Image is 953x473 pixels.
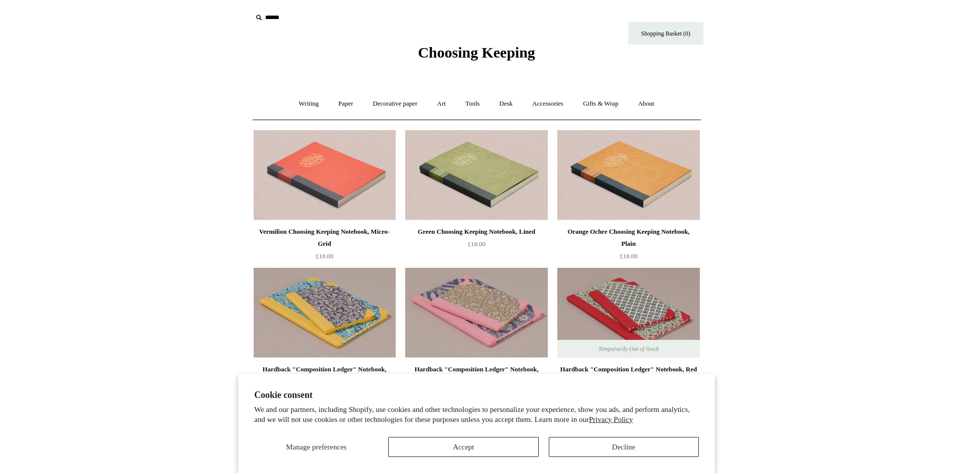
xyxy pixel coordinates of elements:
img: Hardback "Composition Ledger" Notebook, Bright Yellow Spine [254,268,396,358]
a: Writing [290,91,328,117]
a: Shopping Basket (0) [628,22,703,45]
a: About [629,91,663,117]
a: Paper [329,91,362,117]
a: Hardback "Composition Ledger" Notebook, Bright Yellow Spine Hardback "Composition Ledger" Noteboo... [254,268,396,358]
div: Vermilion Choosing Keeping Notebook, Micro-Grid [256,226,393,250]
a: Hardback "Composition Ledger" Notebook, Baby Pink Spine from£25.00 [405,363,547,404]
a: Hardback "Composition Ledger" Notebook, Red Spine Hardback "Composition Ledger" Notebook, Red Spi... [557,268,699,358]
a: Privacy Policy [589,415,633,423]
span: Choosing Keeping [418,44,535,61]
img: Hardback "Composition Ledger" Notebook, Red Spine [557,268,699,358]
button: Accept [388,437,538,457]
p: We and our partners, including Shopify, use cookies and other technologies to personalize your ex... [254,405,699,424]
a: Decorative paper [364,91,426,117]
div: Green Choosing Keeping Notebook, Lined [408,226,545,238]
button: Manage preferences [254,437,378,457]
a: Hardback "Composition Ledger" Notebook, Baby Pink Spine Hardback "Composition Ledger" Notebook, B... [405,268,547,358]
span: Temporarily Out of Stock [588,340,669,358]
a: Vermilion Choosing Keeping Notebook, Micro-Grid Vermilion Choosing Keeping Notebook, Micro-Grid [254,130,396,220]
img: Green Choosing Keeping Notebook, Lined [405,130,547,220]
a: Green Choosing Keeping Notebook, Lined Green Choosing Keeping Notebook, Lined [405,130,547,220]
div: Hardback "Composition Ledger" Notebook, Red Spine [560,363,697,387]
div: Hardback "Composition Ledger" Notebook, Bright Yellow Spine [256,363,393,387]
button: Decline [549,437,699,457]
span: £18.00 [316,252,334,260]
a: Orange Ochre Choosing Keeping Notebook, Plain £18.00 [557,226,699,267]
a: Gifts & Wrap [574,91,627,117]
span: £18.00 [620,252,638,260]
a: Accessories [523,91,572,117]
a: Art [428,91,455,117]
a: Tools [456,91,489,117]
a: Desk [490,91,522,117]
a: Hardback "Composition Ledger" Notebook, Red Spine from£25.00 [557,363,699,404]
img: Vermilion Choosing Keeping Notebook, Micro-Grid [254,130,396,220]
a: Orange Ochre Choosing Keeping Notebook, Plain Orange Ochre Choosing Keeping Notebook, Plain [557,130,699,220]
img: Hardback "Composition Ledger" Notebook, Baby Pink Spine [405,268,547,358]
a: Vermilion Choosing Keeping Notebook, Micro-Grid £18.00 [254,226,396,267]
div: Orange Ochre Choosing Keeping Notebook, Plain [560,226,697,250]
span: £18.00 [468,240,486,248]
div: Hardback "Composition Ledger" Notebook, Baby Pink Spine [408,363,545,387]
a: Choosing Keeping [418,52,535,59]
img: Orange Ochre Choosing Keeping Notebook, Plain [557,130,699,220]
a: Hardback "Composition Ledger" Notebook, Bright Yellow Spine from£25.00 [254,363,396,404]
span: Manage preferences [286,443,347,451]
h2: Cookie consent [254,390,699,400]
a: Green Choosing Keeping Notebook, Lined £18.00 [405,226,547,267]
